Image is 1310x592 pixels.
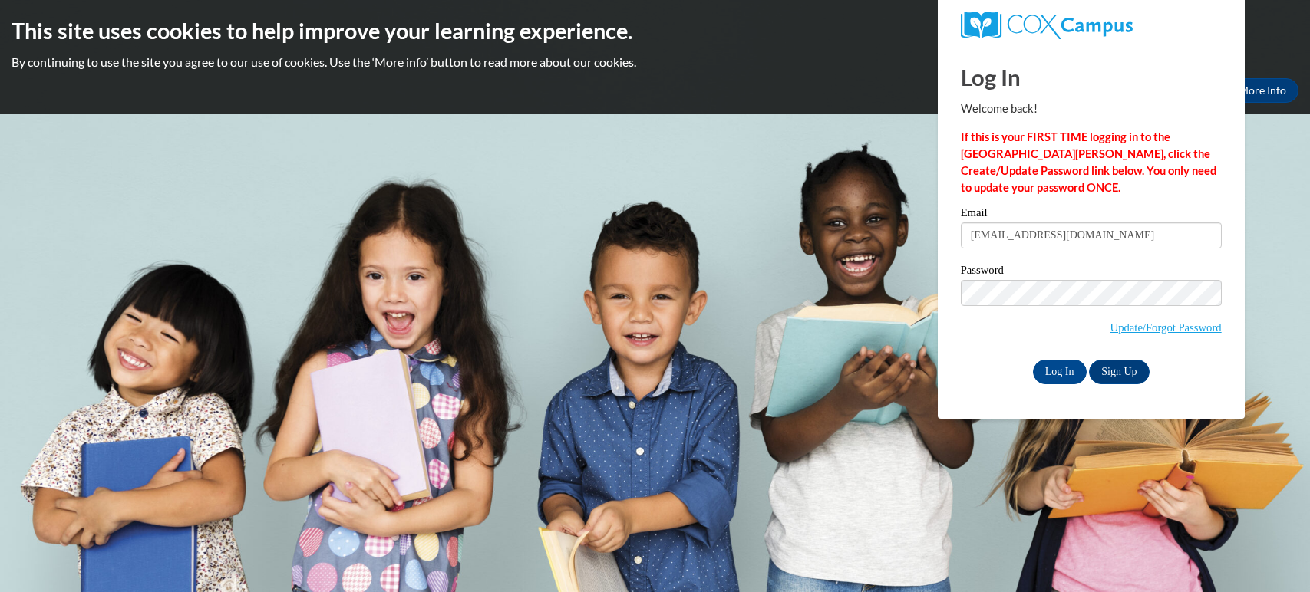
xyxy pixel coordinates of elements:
[1226,78,1298,103] a: More Info
[961,61,1222,93] h1: Log In
[1110,321,1222,334] a: Update/Forgot Password
[961,12,1222,39] a: COX Campus
[961,100,1222,117] p: Welcome back!
[12,54,1298,71] p: By continuing to use the site you agree to our use of cookies. Use the ‘More info’ button to read...
[961,130,1216,194] strong: If this is your FIRST TIME logging in to the [GEOGRAPHIC_DATA][PERSON_NAME], click the Create/Upd...
[961,207,1222,222] label: Email
[1089,360,1149,384] a: Sign Up
[961,265,1222,280] label: Password
[12,15,1298,46] h2: This site uses cookies to help improve your learning experience.
[1033,360,1087,384] input: Log In
[961,12,1133,39] img: COX Campus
